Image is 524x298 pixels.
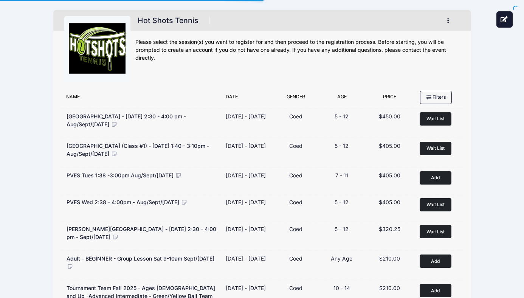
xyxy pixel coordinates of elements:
[67,226,216,240] span: [PERSON_NAME][GEOGRAPHIC_DATA] - [DATE] 2:30 - 4:00 pm - Sept/[DATE]
[335,226,349,232] span: 5 - 12
[333,285,350,291] span: 10 - 14
[135,38,460,62] div: Please select the session(s) you want to register for and then proceed to the registration proces...
[335,172,348,178] span: 7 - 11
[226,198,266,206] div: [DATE] - [DATE]
[318,93,366,104] div: Age
[289,255,302,262] span: Coed
[67,199,179,205] span: PVES Wed 2:38 - 4:00pm - Aug/Sept/[DATE]
[420,171,451,185] button: Add
[289,143,302,149] span: Coed
[69,21,126,78] img: logo
[222,93,274,104] div: Date
[289,285,302,291] span: Coed
[379,172,400,178] span: $405.00
[226,171,266,179] div: [DATE] - [DATE]
[335,199,349,205] span: 5 - 12
[379,255,400,262] span: $210.00
[331,255,352,262] span: Any Age
[226,225,266,233] div: [DATE] - [DATE]
[274,93,318,104] div: Gender
[426,116,445,121] span: Wait List
[379,143,400,149] span: $405.00
[226,112,266,120] div: [DATE] - [DATE]
[67,255,214,262] span: Adult - BEGINNER - Group Lesson Sat 9-10am Sept/[DATE]
[135,14,201,27] h1: Hot Shots Tennis
[226,255,266,262] div: [DATE] - [DATE]
[379,226,400,232] span: $320.25
[420,91,452,104] button: Filters
[379,199,400,205] span: $405.00
[335,143,349,149] span: 5 - 12
[226,142,266,150] div: [DATE] - [DATE]
[67,143,209,157] span: [GEOGRAPHIC_DATA] (Class #1) - [DATE] 1:40 - 3:10pm - Aug/Sept/[DATE]
[289,199,302,205] span: Coed
[67,172,174,178] span: PVES Tues 1:38 -3:00pm Aug/Sept/[DATE]
[379,285,400,291] span: $210.00
[420,225,451,238] button: Wait List
[420,112,451,126] button: Wait List
[426,202,445,207] span: Wait List
[420,284,451,297] button: Add
[420,142,451,155] button: Wait List
[420,198,451,211] button: Wait List
[289,226,302,232] span: Coed
[67,113,186,127] span: [GEOGRAPHIC_DATA] - [DATE] 2:30 - 4:00 pm - Aug/Sept/[DATE]
[420,255,451,268] button: Add
[289,113,302,120] span: Coed
[379,113,400,120] span: $450.00
[289,172,302,178] span: Coed
[335,113,349,120] span: 5 - 12
[62,93,222,104] div: Name
[366,93,414,104] div: Price
[426,229,445,234] span: Wait List
[426,145,445,151] span: Wait List
[226,284,266,292] div: [DATE] - [DATE]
